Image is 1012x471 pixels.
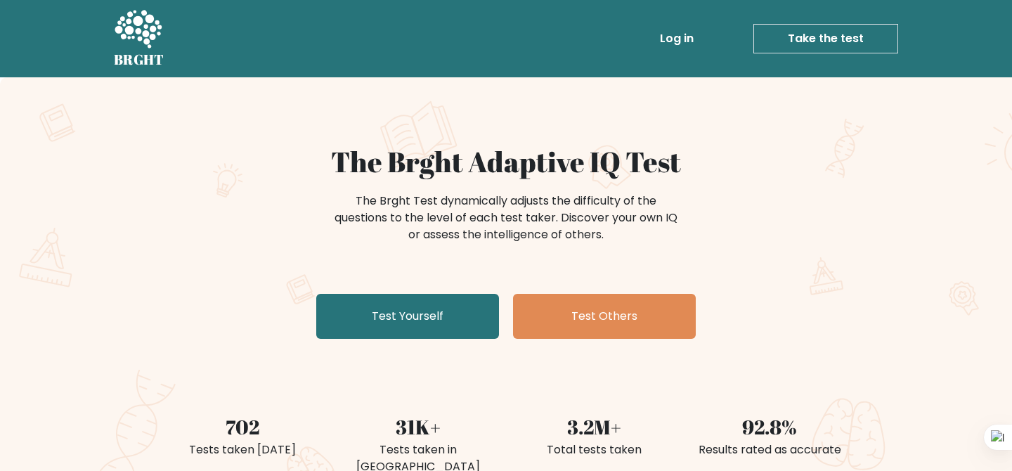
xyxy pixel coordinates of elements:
[316,294,499,339] a: Test Yourself
[339,412,498,441] div: 31K+
[330,193,682,243] div: The Brght Test dynamically adjusts the difficulty of the questions to the level of each test take...
[514,441,673,458] div: Total tests taken
[753,24,898,53] a: Take the test
[114,6,164,72] a: BRGHT
[690,441,849,458] div: Results rated as accurate
[163,412,322,441] div: 702
[114,51,164,68] h5: BRGHT
[513,294,696,339] a: Test Others
[163,145,849,179] h1: The Brght Adaptive IQ Test
[163,441,322,458] div: Tests taken [DATE]
[690,412,849,441] div: 92.8%
[654,25,699,53] a: Log in
[514,412,673,441] div: 3.2M+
